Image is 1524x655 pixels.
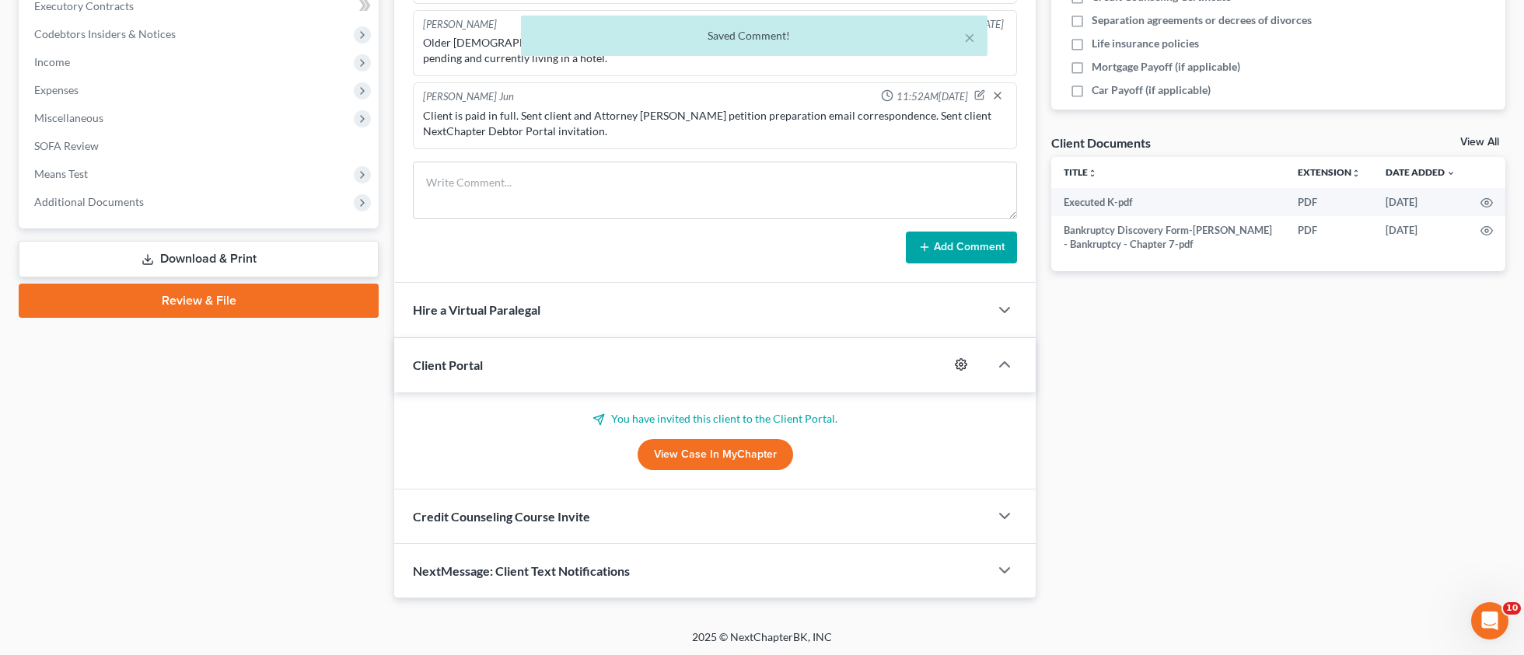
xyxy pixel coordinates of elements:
[906,232,1017,264] button: Add Comment
[1051,216,1285,259] td: Bankruptcy Discovery Form-[PERSON_NAME] - Bankruptcy - Chapter 7-pdf
[34,83,79,96] span: Expenses
[1298,166,1361,178] a: Extensionunfold_more
[964,28,975,47] button: ×
[34,195,144,208] span: Additional Documents
[34,55,70,68] span: Income
[1285,216,1373,259] td: PDF
[1092,12,1312,28] span: Separation agreements or decrees of divorces
[638,439,793,470] a: View Case in MyChapter
[1051,134,1151,151] div: Client Documents
[1088,169,1097,178] i: unfold_more
[533,28,975,44] div: Saved Comment!
[22,132,379,160] a: SOFA Review
[34,139,99,152] span: SOFA Review
[19,241,379,277] a: Download & Print
[1092,59,1240,75] span: Mortgage Payoff (if applicable)
[1285,188,1373,216] td: PDF
[19,284,379,318] a: Review & File
[1092,82,1211,98] span: Car Payoff (if applicable)
[1351,169,1361,178] i: unfold_more
[34,111,103,124] span: Miscellaneous
[1064,166,1097,178] a: Titleunfold_more
[1051,188,1285,216] td: Executed K-pdf
[413,302,540,317] span: Hire a Virtual Paralegal
[413,509,590,524] span: Credit Counseling Course Invite
[1373,188,1468,216] td: [DATE]
[413,357,483,372] span: Client Portal
[1460,137,1499,148] a: View All
[1386,166,1456,178] a: Date Added expand_more
[423,108,1007,139] div: Client is paid in full. Sent client and Attorney [PERSON_NAME] petition preparation email corresp...
[423,89,514,105] div: [PERSON_NAME] Jun
[1471,602,1508,639] iframe: Intercom live chat
[34,167,88,180] span: Means Test
[413,563,630,578] span: NextMessage: Client Text Notifications
[413,411,1017,427] p: You have invited this client to the Client Portal.
[1503,602,1521,615] span: 10
[1446,169,1456,178] i: expand_more
[897,89,968,104] span: 11:52AM[DATE]
[1373,216,1468,259] td: [DATE]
